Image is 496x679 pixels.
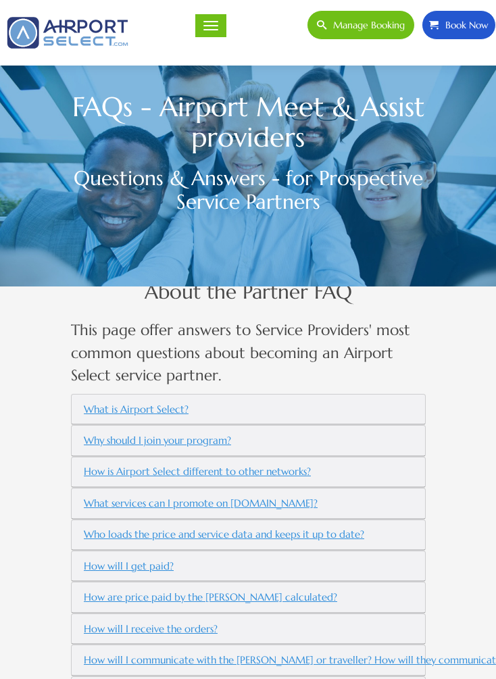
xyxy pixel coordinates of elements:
[78,492,324,514] button: What services can I promote on [DOMAIN_NAME]?
[422,10,496,40] a: Book Now
[78,586,343,608] button: How are price paid by the [PERSON_NAME] calculated?
[326,11,405,39] span: Manage booking
[78,524,370,546] button: Who loads the price and service data and keeps it up to date?
[78,618,224,640] button: How will I receive the orders?
[71,92,426,153] h1: FAQs - Airport Meet & Assist providers
[71,166,426,213] h2: Questions & Answers - for Prospective Service Partners
[439,11,489,39] span: Book Now
[78,461,317,483] button: How is Airport Select different to other networks?
[71,319,426,386] h4: This page offer answers to Service Providers' most common questions about becoming an Airport Sel...
[307,10,415,40] a: Manage booking
[78,398,195,420] button: What is Airport Select?
[78,429,237,451] button: Why should I join your program?
[78,555,180,577] button: How will I get paid?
